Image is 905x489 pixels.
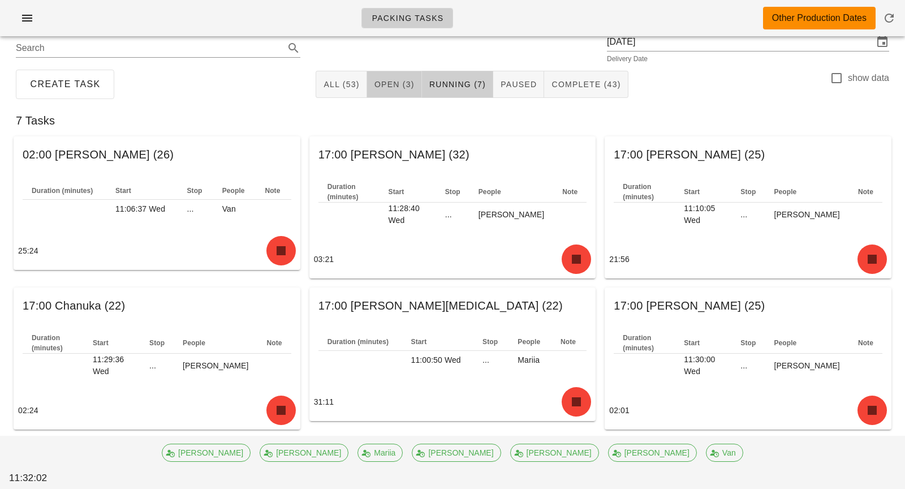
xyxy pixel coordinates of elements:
td: [PERSON_NAME] [765,354,848,378]
td: 11:00:50 Wed [402,351,474,369]
th: Start [675,182,731,203]
div: 11:32:02 [7,469,81,488]
div: Other Production Dates [772,11,867,25]
span: Complete (43) [551,80,620,89]
div: Delivery Date [607,55,889,62]
th: Note [849,182,882,203]
button: Open (3) [367,71,422,98]
th: Duration (minutes) [614,182,675,203]
th: Stop [731,182,765,203]
td: ... [731,354,765,378]
th: People [213,182,256,200]
th: Note [849,333,882,354]
th: Start [675,333,731,354]
th: Duration (minutes) [318,182,380,203]
div: 02:24 [14,391,300,430]
th: Stop [731,333,765,354]
div: 31:11 [309,383,596,421]
th: People [508,333,551,351]
span: [PERSON_NAME] [518,444,592,461]
span: Mariia [365,444,395,461]
th: Stop [473,333,508,351]
div: 17:00 [PERSON_NAME] (25) [605,288,891,324]
th: Duration (minutes) [23,333,84,354]
span: [PERSON_NAME] [169,444,243,461]
td: [PERSON_NAME] [174,354,257,378]
div: 17:00 [PERSON_NAME] (25) [605,136,891,173]
a: Packing Tasks [361,8,453,28]
th: Start [84,333,140,354]
span: Paused [500,80,537,89]
th: People [174,333,257,354]
th: Duration (minutes) [614,333,675,354]
td: Van [213,200,256,218]
td: 11:30:00 Wed [675,354,731,378]
button: Paused [493,71,544,98]
span: Create Task [29,79,101,89]
th: Start [380,182,436,203]
button: All (53) [316,71,367,98]
label: show data [848,72,889,84]
span: Van [713,444,736,461]
div: 17:00 [PERSON_NAME][MEDICAL_DATA] (22) [309,288,596,324]
button: Create Task [16,70,114,99]
td: 11:10:05 Wed [675,203,731,226]
div: 7 Tasks [7,102,898,139]
th: Stop [436,182,469,203]
th: Note [258,333,291,354]
td: [PERSON_NAME] [765,203,848,226]
span: Open (3) [374,80,415,89]
div: 17:00 Chanuka (22) [14,288,300,324]
th: Start [106,182,178,200]
span: All (53) [323,80,359,89]
th: Start [402,333,474,351]
button: Complete (43) [544,71,628,98]
span: [PERSON_NAME] [267,444,341,461]
td: 11:06:37 Wed [106,200,178,218]
th: Stop [140,333,174,354]
th: Note [551,333,587,351]
div: 03:21 [309,240,596,278]
div: 02:00 [PERSON_NAME] (26) [14,136,300,173]
span: Running (7) [429,80,486,89]
th: People [765,182,848,203]
td: 11:29:36 Wed [84,354,140,378]
th: People [765,333,848,354]
td: ... [473,351,508,369]
th: Duration (minutes) [23,182,106,200]
div: 21:56 [605,240,891,278]
td: Mariia [508,351,551,369]
div: 25:24 [14,231,300,270]
span: [PERSON_NAME] [615,444,689,461]
td: ... [731,203,765,226]
button: Running (7) [422,71,493,98]
td: ... [436,203,469,226]
th: Note [553,182,587,203]
span: Packing Tasks [371,14,443,23]
td: ... [140,354,174,378]
div: 02:01 [605,391,891,430]
th: Duration (minutes) [318,333,402,351]
th: Note [256,182,291,200]
th: Stop [178,182,213,200]
td: [PERSON_NAME] [469,203,553,226]
td: 11:28:40 Wed [380,203,436,226]
th: People [469,182,553,203]
div: 17:00 [PERSON_NAME] (32) [309,136,596,173]
span: [PERSON_NAME] [420,444,494,461]
td: ... [178,200,213,218]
